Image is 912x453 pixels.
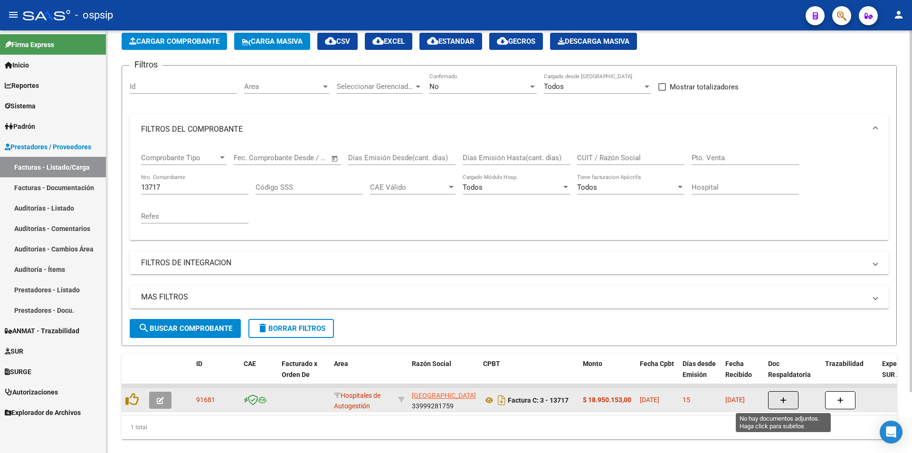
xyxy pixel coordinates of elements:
[679,354,722,395] datatable-header-cell: Días desde Emisión
[122,33,227,50] button: Cargar Comprobante
[196,360,202,367] span: ID
[330,354,394,395] datatable-header-cell: Area
[408,354,479,395] datatable-header-cell: Razón Social
[317,33,358,50] button: CSV
[138,324,232,333] span: Buscar Comprobante
[234,33,310,50] button: Carga Masiva
[893,9,904,20] mat-icon: person
[5,60,29,70] span: Inicio
[138,322,150,334] mat-icon: search
[768,360,811,378] span: Doc Respaldatoria
[725,396,745,404] span: [DATE]
[683,396,690,404] span: 15
[130,114,889,145] mat-expansion-panel-header: FILTROS DEL COMPROBANTE
[5,387,58,397] span: Autorizaciones
[5,101,36,111] span: Sistema
[683,360,716,378] span: Días desde Emisión
[334,360,348,367] span: Area
[5,142,91,152] span: Prestadores / Proveedores
[497,35,508,47] mat-icon: cloud_download
[242,37,303,46] span: Carga Masiva
[130,319,241,338] button: Buscar Comprobante
[558,37,629,46] span: Descarga Masiva
[636,354,679,395] datatable-header-cell: Fecha Cpbt
[821,354,878,395] datatable-header-cell: Trazabilidad
[495,393,508,408] i: Descargar documento
[130,286,889,308] mat-expansion-panel-header: MAS FILTROS
[75,5,113,26] span: - ospsip
[234,154,272,162] input: Fecha inicio
[550,33,637,50] button: Descarga Masiva
[334,392,380,410] span: Hospitales de Autogestión
[640,396,659,404] span: [DATE]
[257,322,268,334] mat-icon: delete
[141,154,218,162] span: Comprobante Tipo
[419,33,482,50] button: Estandar
[278,354,330,395] datatable-header-cell: Facturado x Orden De
[640,360,674,367] span: Fecha Cpbt
[412,360,451,367] span: Razón Social
[583,396,631,404] strong: $ 18.950.153,00
[330,153,341,164] button: Open calendar
[427,35,438,47] mat-icon: cloud_download
[372,35,384,47] mat-icon: cloud_download
[463,183,483,192] span: Todos
[427,37,475,46] span: Estandar
[141,124,866,135] mat-panel-title: FILTROS DEL COMPROBANTE
[764,354,821,395] datatable-header-cell: Doc Respaldatoria
[579,354,636,395] datatable-header-cell: Monto
[497,37,535,46] span: Gecros
[489,33,543,50] button: Gecros
[130,145,889,240] div: FILTROS DEL COMPROBANTE
[129,37,219,46] span: Cargar Comprobante
[5,366,31,377] span: SURGE
[370,183,447,192] span: CAE Válido
[5,39,54,50] span: Firma Express
[577,183,597,192] span: Todos
[825,360,864,367] span: Trazabilidad
[429,82,439,91] span: No
[244,82,321,91] span: Area
[725,360,752,378] span: Fecha Recibido
[5,346,23,357] span: SUR
[282,360,317,378] span: Facturado x Orden De
[479,354,579,395] datatable-header-cell: CPBT
[5,121,35,132] span: Padrón
[412,390,475,410] div: 33999281759
[544,82,564,91] span: Todos
[196,396,215,404] span: 91681
[325,37,350,46] span: CSV
[337,82,414,91] span: Seleccionar Gerenciador
[722,354,764,395] datatable-header-cell: Fecha Recibido
[192,354,240,395] datatable-header-cell: ID
[5,326,79,336] span: ANMAT - Trazabilidad
[670,81,739,93] span: Mostrar totalizadores
[550,33,637,50] app-download-masive: Descarga masiva de comprobantes (adjuntos)
[583,360,602,367] span: Monto
[248,319,334,338] button: Borrar Filtros
[5,407,81,418] span: Explorador de Archivos
[130,58,162,71] h3: Filtros
[281,154,327,162] input: Fecha fin
[365,33,412,50] button: EXCEL
[5,80,39,91] span: Reportes
[372,37,405,46] span: EXCEL
[130,251,889,274] mat-expansion-panel-header: FILTROS DE INTEGRACION
[412,392,476,399] span: [GEOGRAPHIC_DATA]
[141,292,866,302] mat-panel-title: MAS FILTROS
[141,258,866,268] mat-panel-title: FILTROS DE INTEGRACION
[240,354,278,395] datatable-header-cell: CAE
[257,324,325,333] span: Borrar Filtros
[244,360,256,367] span: CAE
[508,396,569,404] strong: Factura C: 3 - 13717
[483,360,500,367] span: CPBT
[880,421,902,443] div: Open Intercom Messenger
[325,35,336,47] mat-icon: cloud_download
[122,415,897,439] div: 1 total
[8,9,19,20] mat-icon: menu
